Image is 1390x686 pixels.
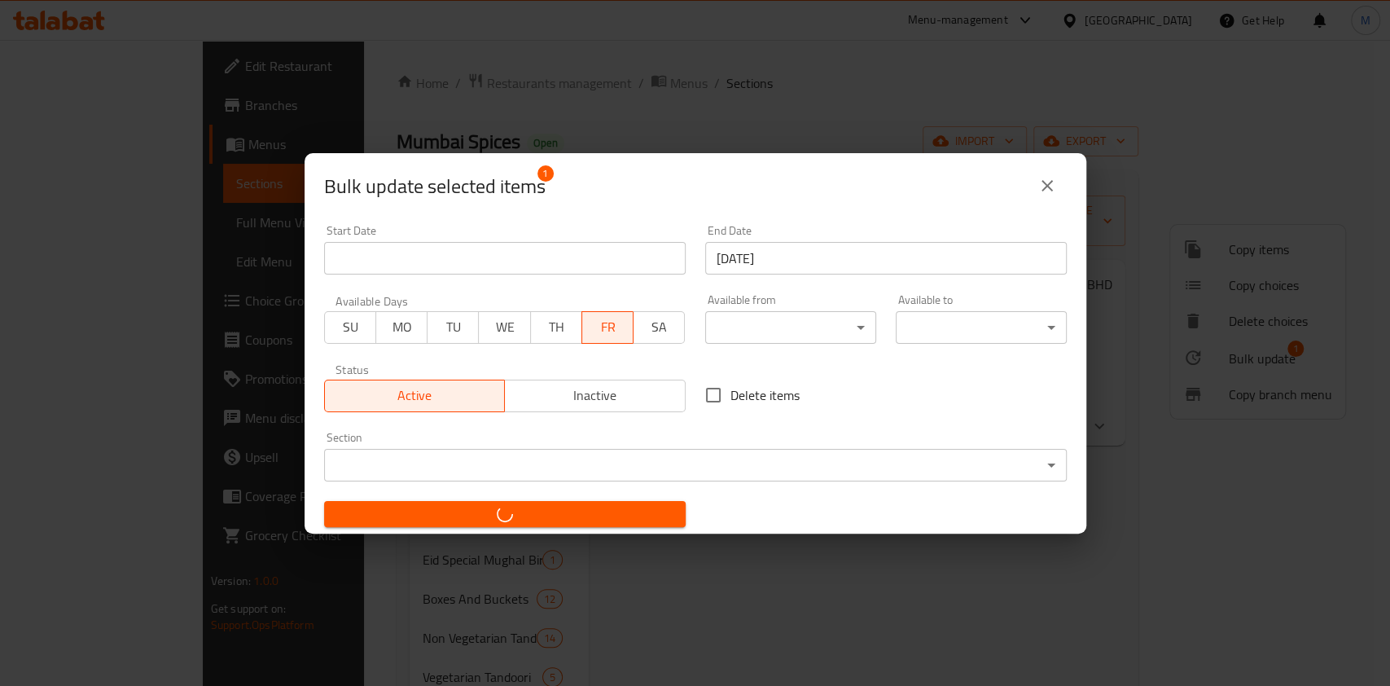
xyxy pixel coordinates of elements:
[640,315,678,339] span: SA
[633,311,685,344] button: SA
[1028,166,1067,205] button: close
[375,311,428,344] button: MO
[331,384,499,407] span: Active
[511,384,679,407] span: Inactive
[589,315,627,339] span: FR
[324,174,546,200] span: Selected items count
[383,315,421,339] span: MO
[537,315,576,339] span: TH
[581,311,634,344] button: FR
[530,311,582,344] button: TH
[705,311,876,344] div: ​
[427,311,479,344] button: TU
[896,311,1067,344] div: ​
[485,315,524,339] span: WE
[434,315,472,339] span: TU
[730,385,800,405] span: Delete items
[478,311,530,344] button: WE
[324,380,506,412] button: Active
[324,449,1067,482] div: ​
[537,165,554,182] span: 1
[331,315,370,339] span: SU
[324,311,376,344] button: SU
[504,380,686,412] button: Inactive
